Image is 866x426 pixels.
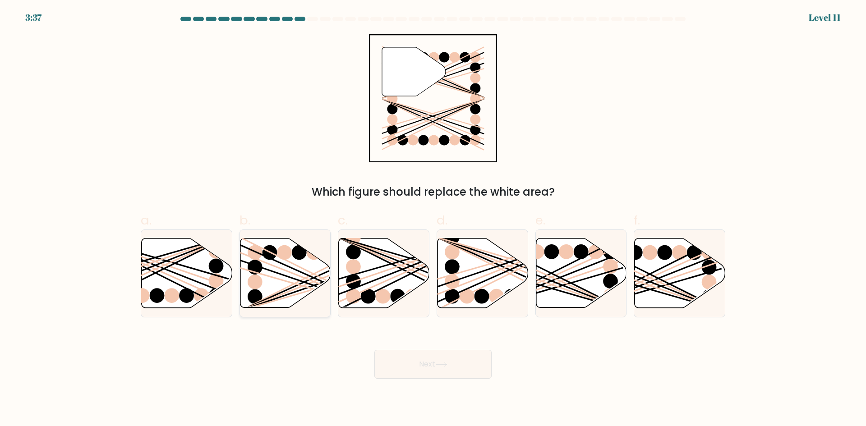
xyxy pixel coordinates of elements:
[146,184,720,200] div: Which figure should replace the white area?
[437,211,447,229] span: d.
[141,211,152,229] span: a.
[338,211,348,229] span: c.
[240,211,250,229] span: b.
[382,47,446,96] g: "
[634,211,640,229] span: f.
[374,350,492,379] button: Next
[809,11,841,24] div: Level 11
[25,11,41,24] div: 3:37
[535,211,545,229] span: e.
